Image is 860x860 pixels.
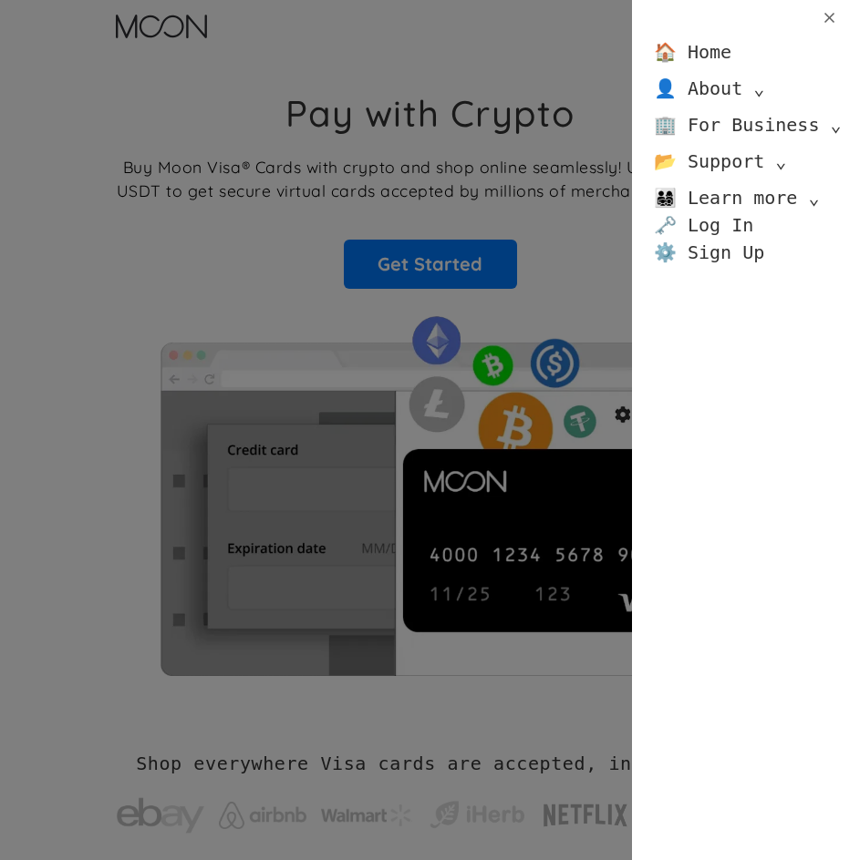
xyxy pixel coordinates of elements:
div: 📂 Support ⌄ [654,148,786,175]
a: 🏠 Home [654,38,731,66]
a: ⚙️ Sign Up [654,239,764,266]
div: 👨‍👩‍👧‍👦 Learn more ⌄ [654,184,820,211]
div: 🏢 For Business ⌄ [654,111,842,138]
div: 👤 About ⌄ [654,75,764,102]
a: 🗝️ Log In [654,211,753,239]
